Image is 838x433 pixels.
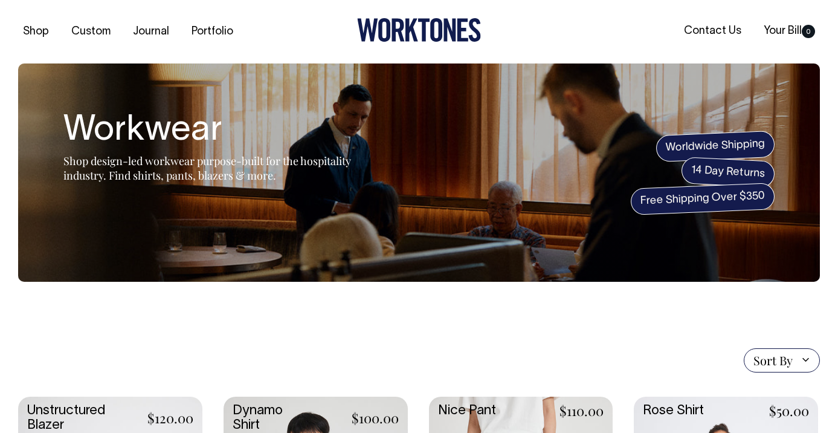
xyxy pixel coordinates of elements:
[679,21,746,41] a: Contact Us
[63,154,351,183] span: Shop design-led workwear purpose-built for the hospitality industry. Find shirts, pants, blazers ...
[681,157,775,188] span: 14 Day Returns
[630,183,775,215] span: Free Shipping Over $350
[66,22,115,42] a: Custom
[128,22,174,42] a: Journal
[802,25,815,38] span: 0
[759,21,820,41] a: Your Bill0
[656,130,775,161] span: Worldwide Shipping
[187,22,238,42] a: Portfolio
[753,353,793,368] span: Sort By
[63,112,366,151] h1: Workwear
[18,22,54,42] a: Shop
